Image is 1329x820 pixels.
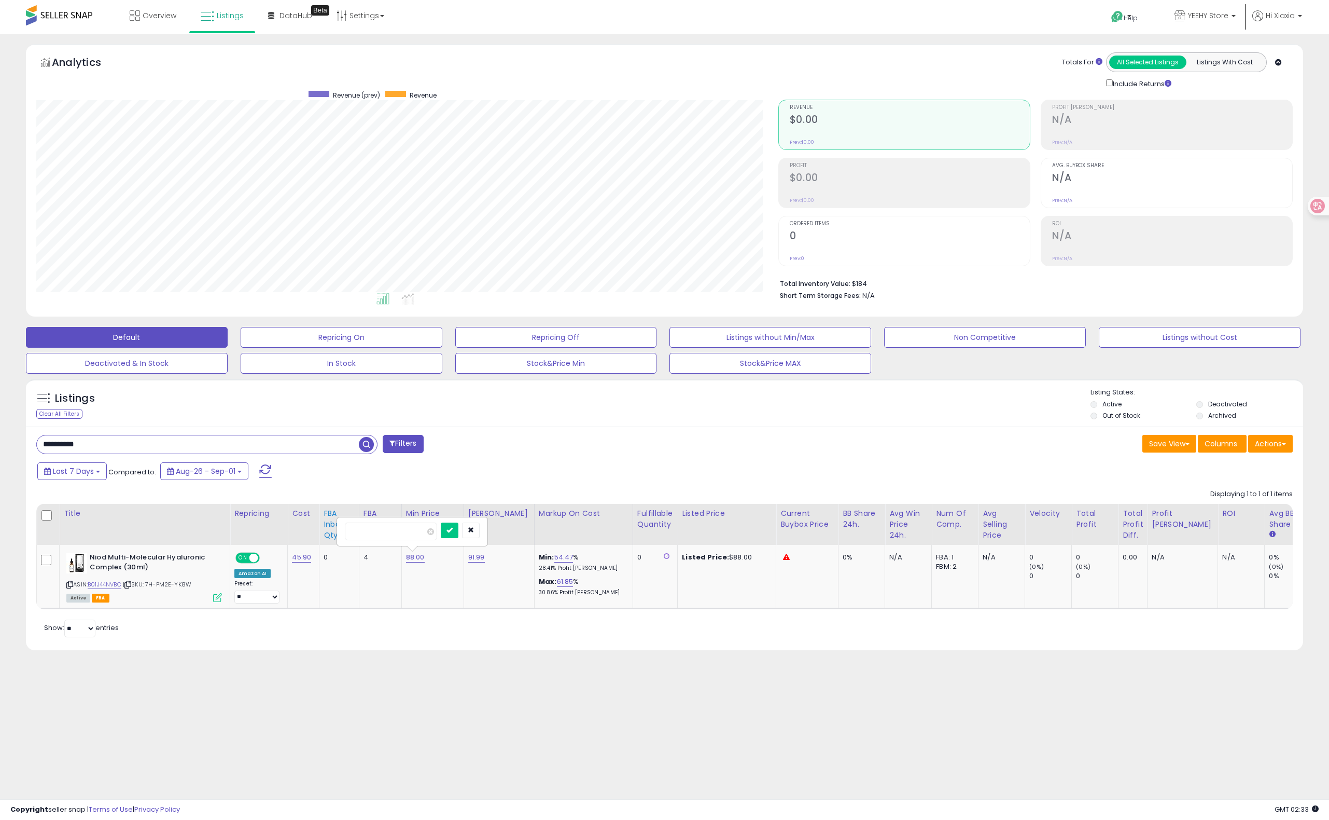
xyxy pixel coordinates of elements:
[234,569,271,578] div: Amazon AI
[52,55,121,72] h5: Analytics
[682,552,729,562] b: Listed Price:
[1029,508,1067,519] div: Velocity
[1152,553,1210,562] div: N/A
[539,589,625,596] p: 30.86% Profit [PERSON_NAME]
[936,562,970,571] div: FBM: 2
[1252,10,1302,34] a: Hi Xiaxia
[143,10,176,21] span: Overview
[1062,58,1102,67] div: Totals For
[1208,411,1236,420] label: Archived
[123,580,191,589] span: | SKU: 7H-PM2E-YK8W
[90,553,216,575] b: Niod Multi-Molecular Hyaluronic Complex (30ml)
[669,327,871,348] button: Listings without Min/Max
[468,508,530,519] div: [PERSON_NAME]
[534,504,633,545] th: The percentage added to the cost of goods (COGS) that forms the calculator for Min & Max prices.
[37,462,107,480] button: Last 7 Days
[1090,388,1303,398] p: Listing States:
[406,508,459,519] div: Min Price
[539,553,625,572] div: %
[1222,508,1260,519] div: ROI
[790,197,814,203] small: Prev: $0.00
[1186,56,1263,69] button: Listings With Cost
[1076,553,1118,562] div: 0
[1210,489,1293,499] div: Displaying 1 to 1 of 1 items
[88,580,121,589] a: B01J44NVBC
[324,553,351,562] div: 0
[1269,563,1283,571] small: (0%)
[790,139,814,145] small: Prev: $0.00
[1052,114,1292,128] h2: N/A
[1029,571,1071,581] div: 0
[1052,255,1072,262] small: Prev: N/A
[889,508,927,541] div: Avg Win Price 24h.
[64,508,226,519] div: Title
[1123,508,1143,541] div: Total Profit Diff.
[324,508,355,541] div: FBA inbound Qty
[468,552,485,563] a: 91.99
[1208,400,1247,408] label: Deactivated
[843,508,880,530] div: BB Share 24h.
[1205,439,1237,449] span: Columns
[383,435,423,453] button: Filters
[539,508,628,519] div: Markup on Cost
[1111,10,1124,23] i: Get Help
[160,462,248,480] button: Aug-26 - Sep-01
[66,553,87,573] img: 51OXKldc0rL._SL40_.jpg
[236,554,249,563] span: ON
[258,554,275,563] span: OFF
[1098,77,1184,89] div: Include Returns
[44,623,119,633] span: Show: entries
[1099,327,1300,348] button: Listings without Cost
[53,466,94,476] span: Last 7 Days
[108,467,156,477] span: Compared to:
[790,221,1030,227] span: Ordered Items
[983,553,1017,562] div: N/A
[790,163,1030,169] span: Profit
[557,577,573,587] a: 61.85
[780,277,1285,289] li: $184
[1052,221,1292,227] span: ROI
[66,553,222,601] div: ASIN:
[1198,435,1247,453] button: Columns
[36,409,82,419] div: Clear All Filters
[1124,13,1138,22] span: Help
[1269,553,1311,562] div: 0%
[790,105,1030,111] span: Revenue
[1076,508,1114,530] div: Total Profit
[669,353,871,374] button: Stock&Price MAX
[843,553,877,562] div: 0%
[234,508,283,519] div: Repricing
[333,91,380,100] span: Revenue (prev)
[682,508,772,519] div: Listed Price
[637,553,669,562] div: 0
[455,353,657,374] button: Stock&Price Min
[1029,553,1071,562] div: 0
[889,553,924,562] div: N/A
[1076,571,1118,581] div: 0
[936,508,974,530] div: Num of Comp.
[26,327,228,348] button: Default
[26,353,228,374] button: Deactivated & In Stock
[1052,230,1292,244] h2: N/A
[983,508,1020,541] div: Avg Selling Price
[217,10,244,21] span: Listings
[292,508,315,519] div: Cost
[1269,530,1275,539] small: Avg BB Share.
[1102,411,1140,420] label: Out of Stock
[1109,56,1186,69] button: All Selected Listings
[1248,435,1293,453] button: Actions
[1076,563,1090,571] small: (0%)
[1269,571,1311,581] div: 0%
[1188,10,1228,21] span: YEEHY Store
[1052,197,1072,203] small: Prev: N/A
[1266,10,1295,21] span: Hi Xiaxia
[1102,400,1122,408] label: Active
[1142,435,1196,453] button: Save View
[1152,508,1213,530] div: Profit [PERSON_NAME]
[1123,553,1139,562] div: 0.00
[1052,105,1292,111] span: Profit [PERSON_NAME]
[539,552,554,562] b: Min:
[790,114,1030,128] h2: $0.00
[406,552,425,563] a: 88.00
[66,594,90,603] span: All listings currently available for purchase on Amazon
